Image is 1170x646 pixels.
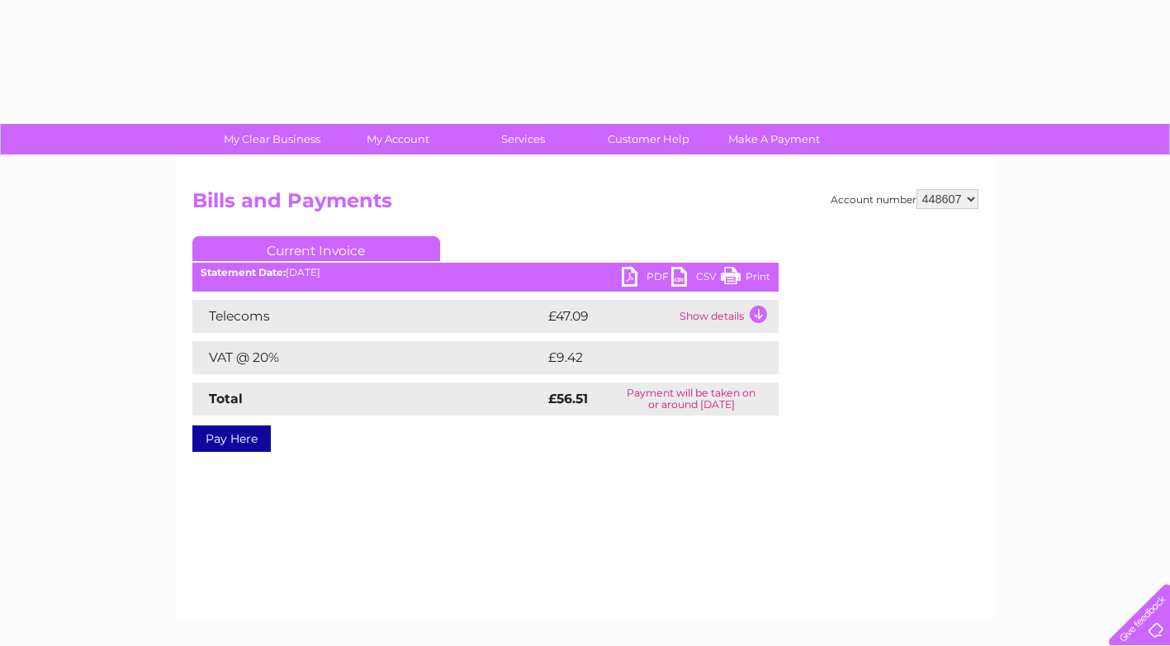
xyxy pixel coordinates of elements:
[201,266,286,278] b: Statement Date:
[604,382,778,416] td: Payment will be taken on or around [DATE]
[544,300,675,333] td: £47.09
[455,124,591,154] a: Services
[580,124,717,154] a: Customer Help
[831,189,978,209] div: Account number
[192,267,779,278] div: [DATE]
[706,124,842,154] a: Make A Payment
[622,267,671,291] a: PDF
[721,267,770,291] a: Print
[548,391,588,406] strong: £56.51
[209,391,243,406] strong: Total
[544,341,741,374] td: £9.42
[204,124,340,154] a: My Clear Business
[192,300,544,333] td: Telecoms
[192,341,544,374] td: VAT @ 20%
[192,236,440,261] a: Current Invoice
[671,267,721,291] a: CSV
[675,300,779,333] td: Show details
[192,189,978,221] h2: Bills and Payments
[192,425,271,452] a: Pay Here
[329,124,466,154] a: My Account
